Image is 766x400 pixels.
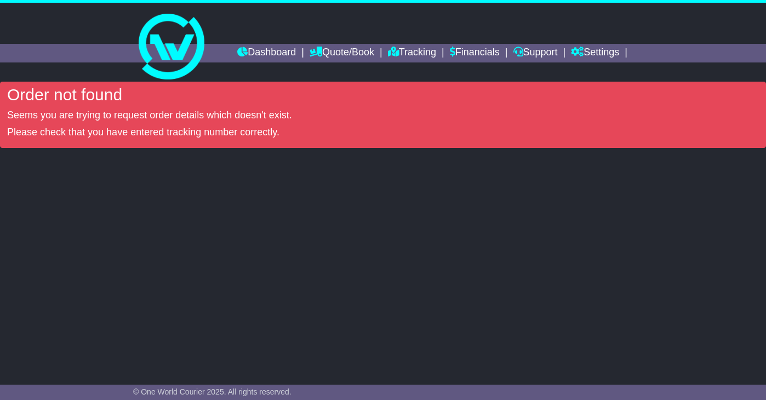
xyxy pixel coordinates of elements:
[450,44,500,62] a: Financials
[310,44,374,62] a: Quote/Book
[571,44,619,62] a: Settings
[237,44,296,62] a: Dashboard
[7,127,759,139] p: Please check that you have entered tracking number correctly.
[513,44,558,62] a: Support
[388,44,436,62] a: Tracking
[7,85,759,104] h4: Order not found
[7,110,759,122] p: Seems you are trying to request order details which doesn't exist.
[133,387,291,396] span: © One World Courier 2025. All rights reserved.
